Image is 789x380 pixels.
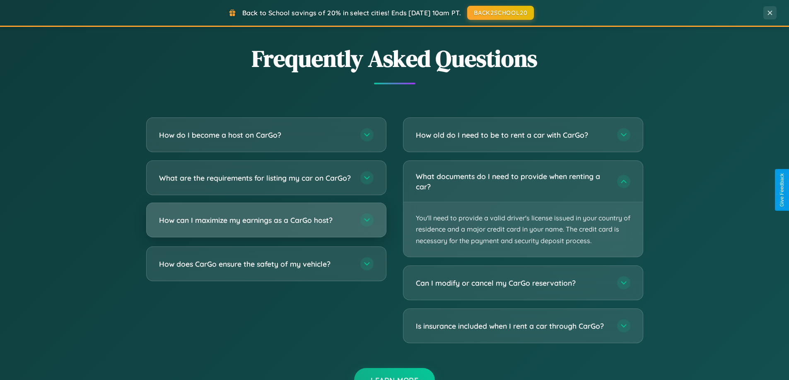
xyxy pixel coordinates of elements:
[159,130,352,140] h3: How do I become a host on CarGo?
[242,9,461,17] span: Back to School savings of 20% in select cities! Ends [DATE] 10am PT.
[416,278,609,288] h3: Can I modify or cancel my CarGo reservation?
[159,173,352,183] h3: What are the requirements for listing my car on CarGo?
[159,215,352,225] h3: How can I maximize my earnings as a CarGo host?
[467,6,534,20] button: BACK2SCHOOL20
[146,43,643,74] h2: Frequently Asked Questions
[416,321,609,331] h3: Is insurance included when I rent a car through CarGo?
[779,173,785,207] div: Give Feedback
[416,171,609,191] h3: What documents do I need to provide when renting a car?
[403,202,643,257] p: You'll need to provide a valid driver's license issued in your country of residence and a major c...
[416,130,609,140] h3: How old do I need to be to rent a car with CarGo?
[159,259,352,269] h3: How does CarGo ensure the safety of my vehicle?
